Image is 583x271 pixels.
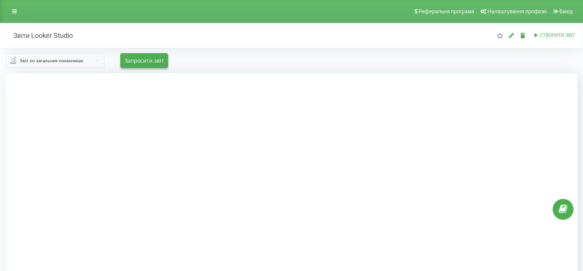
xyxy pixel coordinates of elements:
span: Вихід [559,8,573,14]
i: Видалити звіт [520,33,526,38]
i: Редагувати звіт [508,33,515,38]
i: Створити звіт [533,33,539,37]
button: Запросити звіт [120,53,168,68]
div: Звіт по загальних показниках [20,57,83,65]
span: Реферальна програма [419,8,474,14]
span: Створити звіт [540,33,575,38]
button: Створити звіт [531,32,577,39]
i: Цей звіт буде завантажений першим при відкритті "Звіти Looker Studio". Ви можете призначити будь-... [496,33,503,38]
span: Налаштування профілю [487,8,547,14]
h2: Звіти Looker Studio [6,31,73,40]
